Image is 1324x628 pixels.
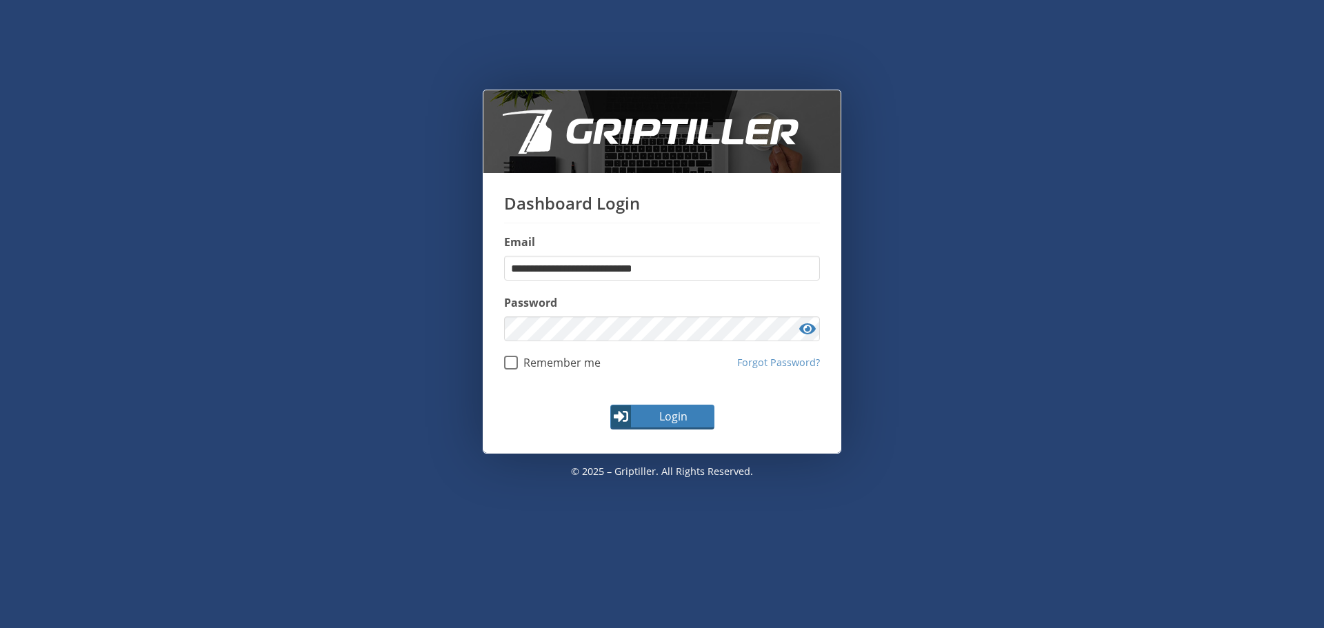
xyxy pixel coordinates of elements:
[518,356,601,369] span: Remember me
[737,355,820,370] a: Forgot Password?
[504,234,820,250] label: Email
[610,405,714,429] button: Login
[633,408,713,425] span: Login
[483,454,841,489] p: © 2025 – Griptiller. All rights reserved.
[504,294,820,311] label: Password
[504,194,820,223] h1: Dashboard Login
